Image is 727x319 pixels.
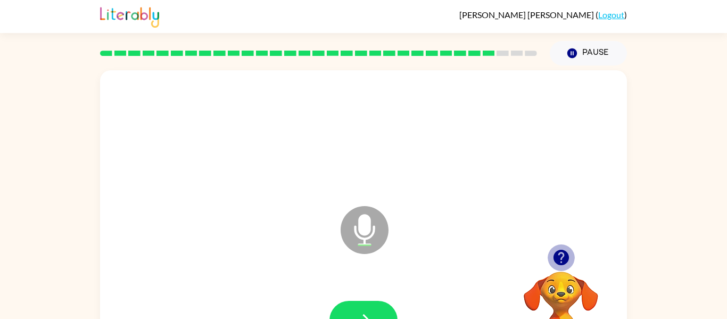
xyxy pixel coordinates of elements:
[550,41,627,66] button: Pause
[100,4,159,28] img: Literably
[459,10,596,20] span: [PERSON_NAME] [PERSON_NAME]
[598,10,624,20] a: Logout
[459,10,627,20] div: ( )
